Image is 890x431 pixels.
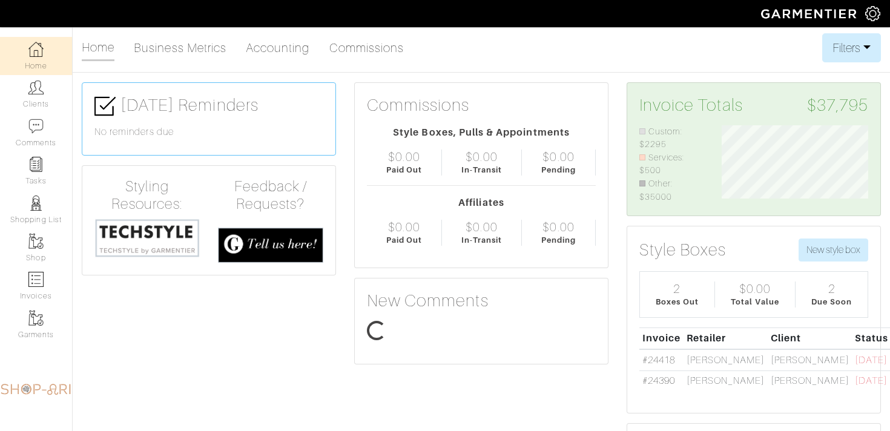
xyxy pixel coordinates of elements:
[855,355,888,366] span: [DATE]
[684,349,768,370] td: [PERSON_NAME]
[768,349,852,370] td: [PERSON_NAME]
[542,220,574,234] div: $0.00
[367,95,470,116] h3: Commissions
[28,196,44,211] img: stylists-icon-eb353228a002819b7ec25b43dbf5f0378dd9e0616d9560372ff212230b889e62.png
[822,33,881,62] button: Filters
[865,6,880,21] img: gear-icon-white-bd11855cb880d31180b6d7d6211b90ccbf57a29d726f0c71d8c61bd08dd39cc2.png
[218,178,323,213] h4: Feedback / Requests?
[94,96,116,117] img: check-box-icon-36a4915ff3ba2bd8f6e4f29bc755bb66becd62c870f447fc0dd1365fcfddab58.png
[28,311,44,326] img: garments-icon-b7da505a4dc4fd61783c78ac3ca0ef83fa9d6f193b1c9dc38574b1d14d53ca28.png
[82,35,114,61] a: Home
[799,239,868,262] button: New style box
[755,3,865,24] img: garmentier-logo-header-white-b43fb05a5012e4ada735d5af1a66efaba907eab6374d6393d1fbf88cb4ef424d.png
[386,164,422,176] div: Paid Out
[134,36,226,60] a: Business Metrics
[639,177,704,203] li: Other: $35000
[329,36,404,60] a: Commissions
[28,234,44,249] img: garments-icon-b7da505a4dc4fd61783c78ac3ca0ef83fa9d6f193b1c9dc38574b1d14d53ca28.png
[731,296,779,308] div: Total Value
[673,281,681,296] div: 2
[367,125,596,140] div: Style Boxes, Pulls & Appointments
[367,196,596,210] div: Affiliates
[642,355,675,366] a: #24418
[542,150,574,164] div: $0.00
[28,80,44,95] img: clients-icon-6bae9207a08558b7cb47a8932f037763ab4055f8c8b6bfacd5dc20c3e0201464.png
[684,370,768,391] td: [PERSON_NAME]
[828,281,836,296] div: 2
[94,95,323,117] h3: [DATE] Reminders
[367,291,596,311] h3: New Comments
[768,328,852,349] th: Client
[28,272,44,287] img: orders-icon-0abe47150d42831381b5fb84f609e132dff9fe21cb692f30cb5eec754e2cba89.png
[656,296,698,308] div: Boxes Out
[28,119,44,134] img: comment-icon-a0a6a9ef722e966f86d9cbdc48e553b5cf19dbc54f86b18d962a5391bc8f6eb6.png
[768,370,852,391] td: [PERSON_NAME]
[28,42,44,57] img: dashboard-icon-dbcd8f5a0b271acd01030246c82b418ddd0df26cd7fceb0bd07c9910d44c42f6.png
[541,234,576,246] div: Pending
[466,150,497,164] div: $0.00
[739,281,771,296] div: $0.00
[94,218,200,258] img: techstyle-93310999766a10050dc78ceb7f971a75838126fd19372ce40ba20cdf6a89b94b.png
[855,375,888,386] span: [DATE]
[639,95,868,116] h3: Invoice Totals
[642,375,675,386] a: #24390
[684,328,768,349] th: Retailer
[541,164,576,176] div: Pending
[466,220,497,234] div: $0.00
[28,157,44,172] img: reminder-icon-8004d30b9f0a5d33ae49ab947aed9ed385cf756f9e5892f1edd6e32f2345188e.png
[807,95,868,116] span: $37,795
[94,178,200,213] h4: Styling Resources:
[811,296,851,308] div: Due Soon
[639,125,704,151] li: Custom: $2295
[639,240,727,260] h3: Style Boxes
[246,36,310,60] a: Accounting
[639,151,704,177] li: Services: $500
[461,164,503,176] div: In-Transit
[388,220,420,234] div: $0.00
[639,328,684,349] th: Invoice
[386,234,422,246] div: Paid Out
[94,127,323,138] h6: No reminders due
[461,234,503,246] div: In-Transit
[218,228,323,263] img: feedback_requests-3821251ac2bd56c73c230f3229a5b25d6eb027adea667894f41107c140538ee0.png
[388,150,420,164] div: $0.00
